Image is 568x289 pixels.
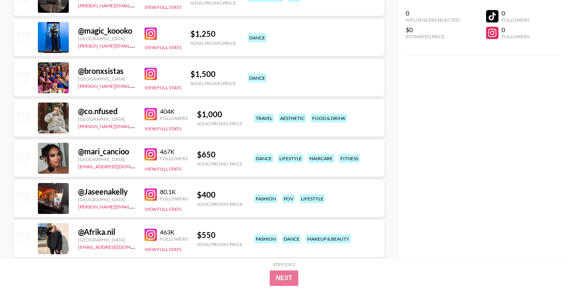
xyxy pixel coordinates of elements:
div: aesthetic [279,114,306,123]
div: 0 [502,9,529,17]
div: [GEOGRAPHIC_DATA] [78,36,135,41]
img: Instagram [145,188,157,201]
div: Followers [160,115,188,121]
div: Followers [160,196,188,202]
div: Song Promo Price [197,241,243,247]
div: @ Jaseenakelly [78,187,135,197]
a: [PERSON_NAME][EMAIL_ADDRESS][PERSON_NAME][PERSON_NAME][DOMAIN_NAME] [78,202,266,210]
div: food & drink [311,114,347,123]
div: fashion [254,194,277,203]
div: fitness [339,154,360,163]
div: $ 1,500 [190,69,236,79]
div: Followers [160,236,188,242]
div: pov [282,194,295,203]
div: Estimated Price [406,34,459,39]
button: View Full Stats [145,166,181,172]
button: View Full Stats [145,126,181,132]
div: 467K [160,148,188,156]
div: [GEOGRAPHIC_DATA] [78,76,135,82]
img: Instagram [145,27,157,40]
button: View Full Stats [145,85,181,91]
div: @ co.nfused [78,106,135,116]
div: @ magic_koooko [78,26,135,36]
div: $ 550 [197,230,243,240]
img: Instagram [145,148,157,161]
div: 80.1K [160,188,188,196]
button: View Full Stats [145,44,181,50]
a: [PERSON_NAME][EMAIL_ADDRESS][PERSON_NAME][DOMAIN_NAME] [78,41,229,49]
div: Song Promo Price [197,121,243,127]
div: dance [248,33,267,42]
a: [EMAIL_ADDRESS][DOMAIN_NAME] [78,162,156,169]
div: dance [282,234,301,243]
div: @ bronxsistas [78,66,135,76]
div: Song Promo Price [190,80,236,86]
div: $ 650 [197,150,243,159]
div: haircare [308,154,334,163]
div: $0 [406,26,459,34]
img: Instagram [145,229,157,241]
div: 404K [160,108,188,115]
div: travel [254,114,274,123]
div: [GEOGRAPHIC_DATA] [78,116,135,122]
a: [PERSON_NAME][EMAIL_ADDRESS][DOMAIN_NAME] [78,82,192,89]
button: View Full Stats [145,206,181,212]
div: Followers [160,156,188,161]
div: 0 [406,9,459,17]
div: [GEOGRAPHIC_DATA] [78,156,135,162]
div: [GEOGRAPHIC_DATA] [78,197,135,202]
div: Step 1 of 2 [273,262,295,267]
button: View Full Stats [145,246,181,252]
div: $ 1,250 [190,29,236,39]
div: Song Promo Price [197,201,243,207]
div: dance [248,74,267,82]
div: lifestyle [299,194,325,203]
div: dance [254,154,273,163]
div: $ 1,000 [197,109,243,119]
div: 463K [160,228,188,236]
div: makeup & beauty [306,234,351,243]
div: [GEOGRAPHIC_DATA] [78,237,135,243]
img: Instagram [145,108,157,120]
a: [EMAIL_ADDRESS][DOMAIN_NAME] [78,243,156,250]
div: @ mari_cancioo [78,147,135,156]
a: [PERSON_NAME][EMAIL_ADDRESS][PERSON_NAME][DOMAIN_NAME] [78,1,229,9]
div: Influencers Selected [406,17,459,23]
div: @ Afrika.nil [78,227,135,237]
div: Followers [502,17,529,23]
div: $ 400 [197,190,243,200]
button: Next [270,270,299,286]
div: 0 [502,26,529,34]
a: [PERSON_NAME][EMAIL_ADDRESS][DOMAIN_NAME] [78,122,192,129]
div: Song Promo Price [197,161,243,167]
div: Song Promo Price [190,40,236,46]
div: lifestyle [278,154,303,163]
div: fashion [254,234,277,243]
img: Instagram [145,68,157,80]
button: View Full Stats [145,4,181,10]
div: Followers [502,34,529,39]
